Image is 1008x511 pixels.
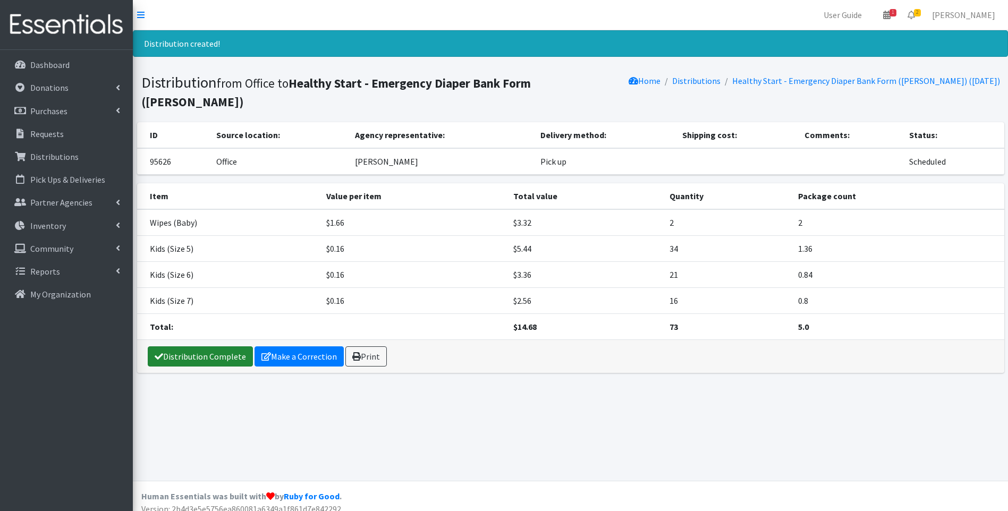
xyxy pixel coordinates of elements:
a: Community [4,238,129,259]
strong: 5.0 [798,321,809,332]
a: Donations [4,77,129,98]
a: Dashboard [4,54,129,75]
th: Quantity [663,183,792,209]
p: Partner Agencies [30,197,92,208]
th: Shipping cost: [676,122,798,148]
a: Distributions [4,146,129,167]
th: Package count [792,183,1004,209]
p: Dashboard [30,59,70,70]
a: Partner Agencies [4,192,129,213]
a: Pick Ups & Deliveries [4,169,129,190]
p: Community [30,243,73,254]
td: $5.44 [507,236,663,262]
a: 1 [875,4,899,25]
strong: Total: [150,321,173,332]
td: $3.36 [507,262,663,288]
td: $3.32 [507,209,663,236]
p: Purchases [30,106,67,116]
a: 2 [899,4,924,25]
td: $0.16 [320,288,507,314]
a: User Guide [815,4,870,25]
td: 21 [663,262,792,288]
a: Requests [4,123,129,144]
td: Office [210,148,349,175]
a: Print [345,346,387,367]
th: Delivery method: [534,122,676,148]
td: 1.36 [792,236,1004,262]
td: 0.84 [792,262,1004,288]
strong: Human Essentials was built with by . [141,491,342,501]
td: $0.16 [320,262,507,288]
a: Make a Correction [255,346,344,367]
td: $0.16 [320,236,507,262]
b: Healthy Start - Emergency Diaper Bank Form ([PERSON_NAME]) [141,75,531,109]
th: Comments: [798,122,903,148]
a: Healthy Start - Emergency Diaper Bank Form ([PERSON_NAME]) ([DATE]) [732,75,1000,86]
td: 2 [663,209,792,236]
td: 2 [792,209,1004,236]
h1: Distribution [141,73,567,110]
td: [PERSON_NAME] [349,148,534,175]
a: Reports [4,261,129,282]
td: Kids (Size 5) [137,236,320,262]
th: ID [137,122,210,148]
p: Requests [30,129,64,139]
td: Wipes (Baby) [137,209,320,236]
p: Donations [30,82,69,93]
a: Inventory [4,215,129,236]
td: 95626 [137,148,210,175]
td: $2.56 [507,288,663,314]
th: Total value [507,183,663,209]
strong: 73 [670,321,678,332]
a: [PERSON_NAME] [924,4,1004,25]
td: Kids (Size 7) [137,288,320,314]
td: Pick up [534,148,676,175]
a: My Organization [4,284,129,305]
img: HumanEssentials [4,7,129,42]
p: Distributions [30,151,79,162]
td: 34 [663,236,792,262]
p: Inventory [30,220,66,231]
td: Kids (Size 6) [137,262,320,288]
th: Source location: [210,122,349,148]
a: Distribution Complete [148,346,253,367]
strong: $14.68 [513,321,537,332]
th: Item [137,183,320,209]
p: Pick Ups & Deliveries [30,174,105,185]
td: 16 [663,288,792,314]
th: Value per item [320,183,507,209]
td: $1.66 [320,209,507,236]
a: Purchases [4,100,129,122]
th: Agency representative: [349,122,534,148]
small: from Office to [141,75,531,109]
td: 0.8 [792,288,1004,314]
p: My Organization [30,289,91,300]
p: Reports [30,266,60,277]
a: Home [629,75,660,86]
th: Status: [903,122,1004,148]
td: Scheduled [903,148,1004,175]
span: 2 [914,9,921,16]
a: Ruby for Good [284,491,340,501]
div: Distribution created! [133,30,1008,57]
span: 1 [890,9,896,16]
a: Distributions [672,75,721,86]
